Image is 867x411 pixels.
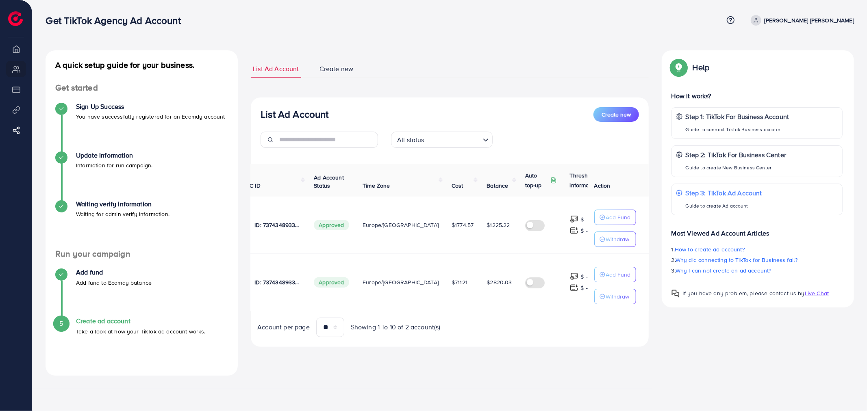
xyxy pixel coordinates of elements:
[257,322,310,332] span: Account per page
[594,231,636,247] button: Withdraw
[46,83,238,93] h4: Get started
[253,64,299,74] span: List Ad Account
[76,268,152,276] h4: Add fund
[686,125,789,134] p: Guide to connect TikTok Business account
[363,278,439,286] span: Europe/[GEOGRAPHIC_DATA]
[606,292,630,301] p: Withdraw
[525,171,549,190] p: Auto top-up
[581,226,591,236] p: $ ---
[46,249,238,259] h4: Run your campaign
[675,245,745,253] span: How to create ad account?
[351,322,441,332] span: Showing 1 To 10 of 2 account(s)
[314,173,344,190] span: Ad Account Status
[570,283,578,292] img: top-up amount
[676,256,798,264] span: Why did connecting to TikTok for Business fail?
[570,215,578,223] img: top-up amount
[314,220,349,230] span: Approved
[46,268,238,317] li: Add fund
[46,317,238,366] li: Create ad account
[602,110,631,119] span: Create new
[46,15,187,26] h3: Get TikTok Agency Ad Account
[676,266,771,275] span: Why I can not create an ad account?
[76,209,169,219] p: Waiting for admin verify information.
[686,188,762,198] p: Step 3: TikTok Ad Account
[76,278,152,288] p: Add fund to Ecomdy balance
[452,278,467,286] span: $71121
[671,244,843,254] p: 1.
[254,220,301,230] p: ID: 7374348933033689104
[765,15,854,25] p: [PERSON_NAME] [PERSON_NAME]
[254,277,301,287] p: ID: 7374348933033689104
[314,277,349,288] span: Approved
[76,200,169,208] h4: Waiting verify information
[581,214,591,224] p: $ ---
[261,108,328,120] h3: List Ad Account
[59,319,63,328] span: 5
[593,107,639,122] button: Create new
[570,171,610,190] p: Threshold information
[46,103,238,151] li: Sign Up Success
[594,267,636,282] button: Add Fund
[76,103,225,110] h4: Sign Up Success
[594,289,636,304] button: Withdraw
[671,255,843,265] p: 2.
[671,290,680,298] img: Popup guide
[76,327,206,336] p: Take a look at how your TikTok ad account works.
[606,212,631,222] p: Add Fund
[581,272,591,281] p: $ ---
[581,283,591,293] p: $ ---
[671,222,843,238] p: Most Viewed Ad Account Articles
[686,163,786,173] p: Guide to create New Business Center
[76,317,206,325] h4: Create ad account
[76,112,225,121] p: You have successfully registered for an Ecomdy account
[671,266,843,275] p: 3.
[686,201,762,211] p: Guide to create Ad account
[395,134,426,146] span: All status
[76,160,153,170] p: Information for run campaign.
[805,289,829,297] span: Live Chat
[487,221,510,229] span: $1225.22
[46,60,238,70] h4: A quick setup guide for your business.
[832,374,861,405] iframe: Chat
[363,182,390,190] span: Time Zone
[233,182,261,190] span: Your BC ID
[693,63,710,72] p: Help
[46,200,238,249] li: Waiting verify information
[671,91,843,101] p: How it works?
[319,64,354,74] span: Create new
[671,60,686,75] img: Popup guide
[683,289,805,297] span: If you have any problem, please contact us by
[570,272,578,281] img: top-up amount
[570,226,578,235] img: top-up amount
[46,151,238,200] li: Update Information
[452,221,474,229] span: $1774.57
[8,11,23,26] img: logo
[686,112,789,121] p: Step 1: TikTok For Business Account
[427,132,480,146] input: Search for option
[487,182,508,190] span: Balance
[606,270,631,279] p: Add Fund
[76,151,153,159] h4: Update Information
[363,221,439,229] span: Europe/[GEOGRAPHIC_DATA]
[606,234,630,244] p: Withdraw
[594,210,636,225] button: Add Fund
[391,132,493,148] div: Search for option
[686,150,786,160] p: Step 2: TikTok For Business Center
[747,15,854,26] a: [PERSON_NAME] [PERSON_NAME]
[594,182,611,190] span: Action
[452,182,463,190] span: Cost
[487,278,512,286] span: $2820.03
